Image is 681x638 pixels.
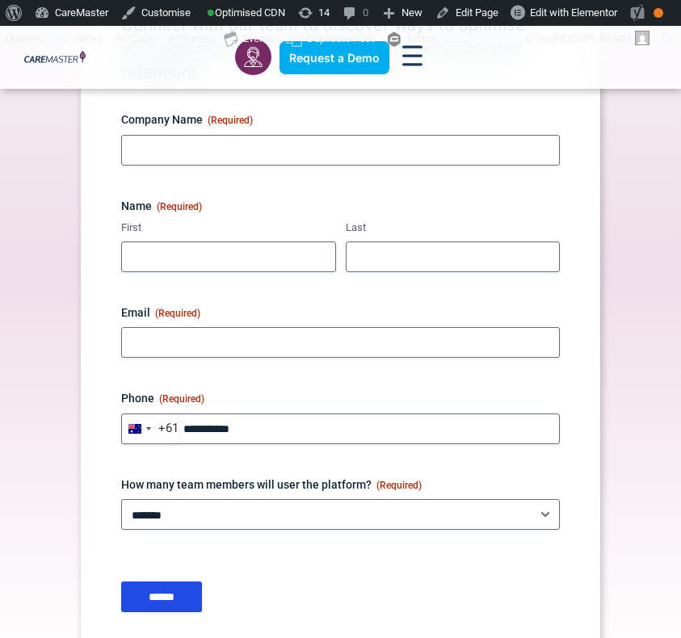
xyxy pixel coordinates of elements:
button: Selected country [122,413,179,444]
a: WPForms [161,26,218,52]
a: Request a Demo [280,41,389,74]
span: (Required) [159,393,204,405]
div: Menu Toggle [397,40,428,75]
span: (Required) [376,480,422,491]
legend: Name [121,198,202,214]
span: Forms [407,26,436,52]
a: Events [218,26,280,52]
span: Duplicate Post [307,26,374,52]
a: WPCode [109,26,161,52]
span: [PERSON_NAME] [553,32,630,44]
a: Notes [50,26,109,52]
label: First [121,220,336,236]
label: Last [346,220,561,236]
label: How many team members will user the platform? [121,476,560,493]
span: (Required) [155,308,200,319]
span: Request a Demo [289,51,380,65]
a: G'day, [520,26,656,52]
span: (Required) [157,201,202,212]
img: CareMaster Logo [24,51,86,65]
label: Phone [121,390,560,406]
label: Email [121,304,560,321]
span: Edit with Elementor [530,6,617,19]
div: +61 [158,422,179,434]
label: Company Name [121,111,560,128]
span: (Required) [208,115,253,126]
div: OK [654,8,663,18]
